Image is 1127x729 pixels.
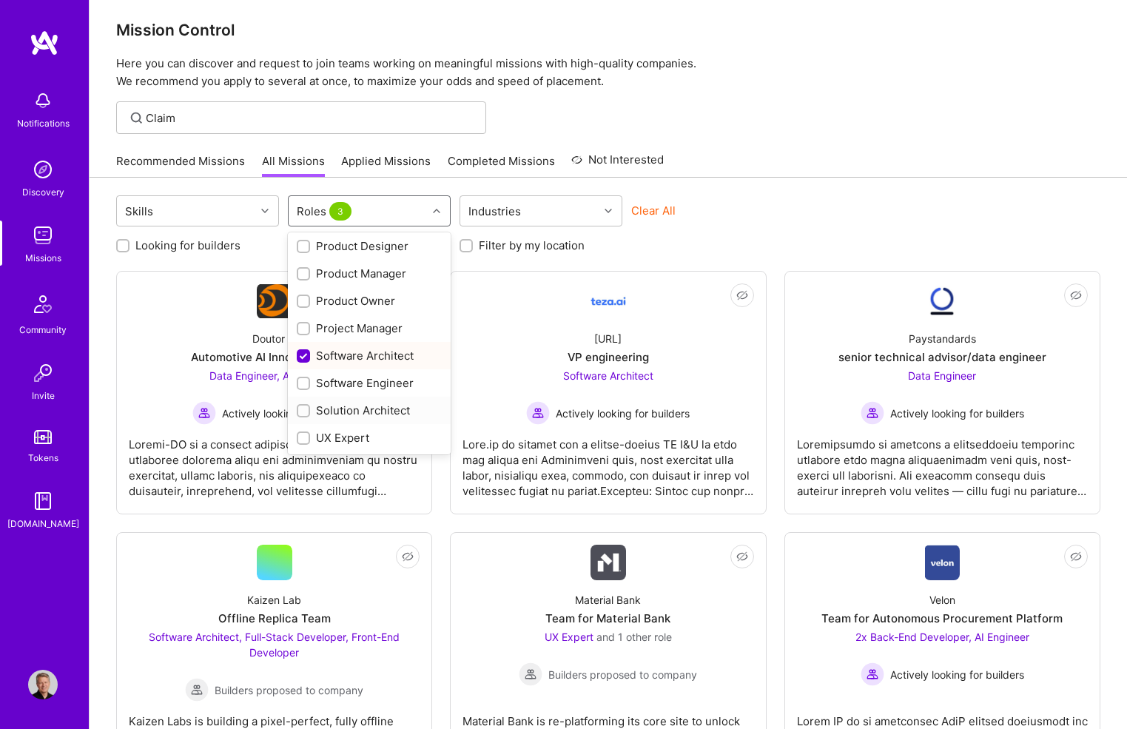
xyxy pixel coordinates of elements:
img: guide book [28,486,58,516]
i: icon SearchGrey [128,110,145,127]
img: Actively looking for builders [526,401,550,425]
div: UX Expert [297,430,442,446]
label: Looking for builders [135,238,240,253]
a: Company LogoDoutor IEAutomotive AI Innovation TeamData Engineer, AI Architect Actively looking fo... [129,283,420,502]
div: Solution Architect [297,403,442,418]
div: Product Owner [297,293,442,309]
div: Automotive AI Innovation Team [191,349,357,365]
div: [DOMAIN_NAME] [7,516,79,531]
button: Clear All [631,203,676,218]
img: Builders proposed to company [519,662,542,686]
span: Builders proposed to company [215,682,363,698]
a: Company LogoPaystandardssenior technical advisor/data engineerData Engineer Actively looking for ... [797,283,1088,502]
img: bell [28,86,58,115]
div: Industries [465,201,525,222]
span: Builders proposed to company [548,667,697,682]
span: 2x Back-End Developer, AI Engineer [855,631,1029,643]
div: VP engineering [568,349,649,365]
span: Data Engineer, AI Architect [209,369,339,382]
i: icon EyeClosed [1070,289,1082,301]
img: Company Logo [257,284,292,318]
div: Offline Replica Team [218,611,331,626]
i: icon Chevron [433,207,440,215]
img: Builders proposed to company [185,678,209,702]
div: Product Designer [297,238,442,254]
div: Notifications [17,115,70,131]
img: Actively looking for builders [861,401,884,425]
img: User Avatar [28,670,58,699]
i: icon EyeClosed [1070,551,1082,562]
img: Actively looking for builders [192,401,216,425]
img: Company Logo [925,545,960,580]
img: Actively looking for builders [861,662,884,686]
div: Roles [293,201,358,222]
div: Software Architect [297,348,442,363]
img: Community [25,286,61,322]
span: UX Expert [545,631,593,643]
span: Actively looking for builders [890,406,1024,421]
div: Lore.ip do sitamet con a elitse-doeius TE I&U la etdo mag aliqua eni Adminimveni quis, nost exerc... [462,425,753,499]
p: Here you can discover and request to join teams working on meaningful missions with high-quality ... [116,55,1100,90]
a: Applied Missions [341,153,431,178]
i: icon Chevron [261,207,269,215]
label: Filter by my location [479,238,585,253]
div: Skills [121,201,157,222]
div: Invite [32,388,55,403]
a: Completed Missions [448,153,555,178]
a: User Avatar [24,670,61,699]
div: Community [19,322,67,337]
div: Velon [929,592,955,608]
div: Paystandards [909,331,976,346]
div: Material Bank [575,592,641,608]
div: Team for Material Bank [545,611,670,626]
div: Discovery [22,184,64,200]
a: All Missions [262,153,325,178]
div: Loremi-DO si a consect adipiscing elitseddoe tempori utlaboree dolorema aliqu eni adminimveniam q... [129,425,420,499]
div: Doutor IE [252,331,297,346]
img: Company Logo [591,283,626,319]
h3: Mission Control [116,21,1100,39]
img: discovery [28,155,58,184]
div: senior technical advisor/data engineer [838,349,1046,365]
span: Actively looking for builders [890,667,1024,682]
i: icon Chevron [605,207,612,215]
input: Find Mission... [146,110,475,126]
img: Company Logo [591,545,626,580]
span: Software Architect [563,369,653,382]
span: Software Architect, Full-Stack Developer, Front-End Developer [149,631,400,659]
img: Company Logo [924,283,960,319]
div: [URL] [594,331,622,346]
i: icon EyeClosed [402,551,414,562]
img: tokens [34,430,52,444]
div: Missions [25,250,61,266]
i: icon EyeClosed [736,289,748,301]
div: Product Manager [297,266,442,281]
span: 3 [329,202,351,221]
i: icon EyeClosed [736,551,748,562]
span: and 1 other role [596,631,672,643]
img: Invite [28,358,58,388]
span: Data Engineer [908,369,976,382]
div: Kaizen Lab [247,592,301,608]
a: Recommended Missions [116,153,245,178]
span: Actively looking for builders [556,406,690,421]
div: Software Engineer [297,375,442,391]
div: Loremipsumdo si ametcons a elitseddoeiu temporinc utlabore etdo magna aliquaenimadm veni quis, no... [797,425,1088,499]
div: Tokens [28,450,58,466]
a: Not Interested [571,151,664,178]
a: Company Logo[URL]VP engineeringSoftware Architect Actively looking for buildersActively looking f... [462,283,753,502]
span: Actively looking for builders [222,406,356,421]
img: teamwork [28,221,58,250]
img: logo [30,30,59,56]
div: Team for Autonomous Procurement Platform [821,611,1063,626]
div: Project Manager [297,320,442,336]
